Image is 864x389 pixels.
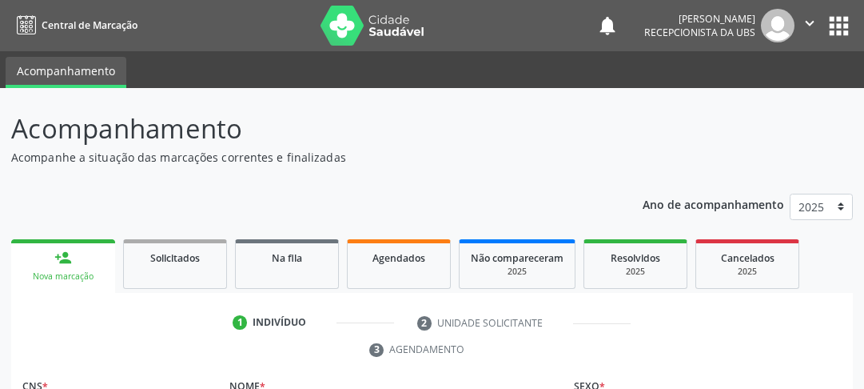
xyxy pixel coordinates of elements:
p: Acompanhe a situação das marcações correntes e finalizadas [11,149,600,166]
div: 2025 [707,266,787,278]
p: Ano de acompanhamento [643,194,784,214]
button: apps [825,12,853,40]
div: person_add [54,249,72,267]
button:  [794,9,825,42]
img: img [761,9,794,42]
span: Não compareceram [471,251,563,265]
i:  [801,14,818,32]
a: Acompanhamento [6,57,126,88]
span: Central de Marcação [42,18,137,32]
div: 2025 [595,266,675,278]
div: Nova marcação [22,271,104,283]
span: Na fila [272,251,302,265]
a: Central de Marcação [11,12,137,38]
span: Solicitados [150,251,200,265]
div: 1 [233,315,247,330]
p: Acompanhamento [11,109,600,149]
div: Indivíduo [253,315,306,330]
span: Resolvidos [611,251,660,265]
span: Recepcionista da UBS [644,26,755,39]
div: [PERSON_NAME] [644,12,755,26]
span: Cancelados [721,251,774,265]
button: notifications [596,14,619,37]
span: Agendados [372,251,425,265]
div: 2025 [471,266,563,278]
